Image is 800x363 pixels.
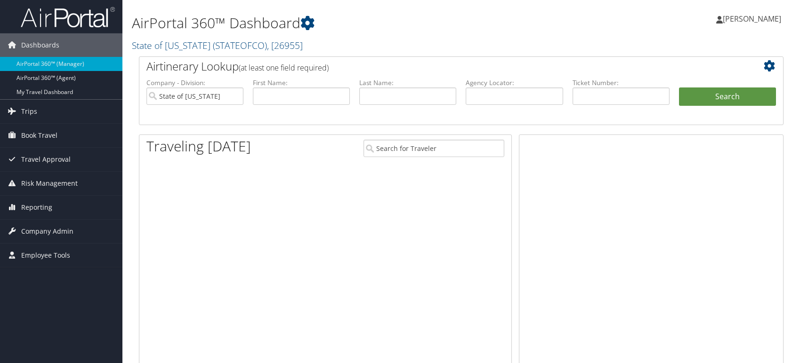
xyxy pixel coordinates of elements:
span: Risk Management [21,172,78,195]
input: Search for Traveler [364,140,504,157]
label: First Name: [253,78,350,87]
button: Search [679,87,776,106]
span: (at least one field required) [239,63,329,73]
h1: Traveling [DATE] [146,136,251,156]
span: [PERSON_NAME] [723,14,781,24]
span: Company Admin [21,220,73,243]
h2: Airtinerary Lookup [146,58,722,74]
span: Reporting [21,196,52,219]
span: Travel Approval [21,148,71,171]
span: , [ 26955 ] [267,39,303,52]
label: Last Name: [359,78,456,87]
label: Ticket Number: [573,78,670,87]
span: Trips [21,100,37,123]
label: Company - Division: [146,78,243,87]
a: State of [US_STATE] [132,39,303,52]
span: Book Travel [21,124,57,147]
img: airportal-logo.png [21,6,115,28]
label: Agency Locator: [466,78,563,87]
span: ( STATEOFCO ) [213,39,267,52]
span: Employee Tools [21,244,70,267]
a: [PERSON_NAME] [716,5,791,33]
h1: AirPortal 360™ Dashboard [132,13,571,33]
span: Dashboards [21,33,59,57]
